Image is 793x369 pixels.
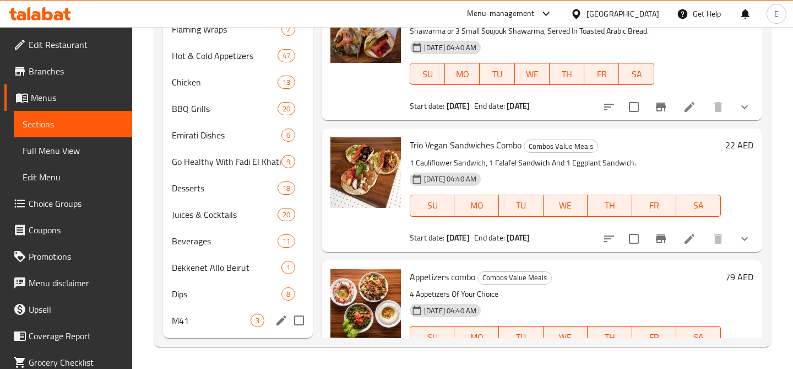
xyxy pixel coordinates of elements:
button: WE [515,63,550,85]
span: Edit Menu [23,170,123,184]
button: SA [676,195,721,217]
span: SU [415,66,441,82]
button: WE [544,326,588,348]
span: SA [681,329,716,345]
span: TU [484,66,510,82]
span: Combos Value Meals [524,140,598,153]
span: Beverages [172,234,278,248]
span: Start date: [410,231,445,245]
button: FR [632,326,677,348]
b: [DATE] [447,99,470,113]
span: Dekkenet Allo Beirut [172,261,281,274]
div: items [278,76,295,89]
button: Branch-specific-item [648,226,674,252]
div: Hot & Cold Appetizers47 [163,42,313,69]
span: Dips [172,287,281,301]
a: Menus [4,84,132,111]
a: Choice Groups [4,190,132,217]
div: BBQ Grills20 [163,95,313,122]
span: Select to update [622,227,645,250]
span: End date: [474,231,505,245]
span: Menu disclaimer [29,276,123,290]
button: TH [588,195,632,217]
button: SA [619,63,654,85]
img: Trio Vegan Sandwiches Combo [330,137,401,208]
div: items [278,234,295,248]
div: items [278,49,295,62]
a: Upsell [4,296,132,323]
div: items [281,287,295,301]
span: M41 [172,314,251,327]
span: Menus [31,91,123,104]
button: WE [544,195,588,217]
span: Combos Value Meals [478,271,551,284]
span: Edit Restaurant [29,38,123,51]
div: Menu-management [467,7,535,20]
button: FR [632,195,677,217]
span: SA [681,197,716,213]
span: Desserts [172,181,278,195]
span: Branches [29,65,123,78]
div: Combos Value Meals [524,140,598,153]
a: Sections [14,111,132,137]
span: Appetizers combo [410,269,475,285]
div: Beverages11 [163,228,313,254]
button: show more [731,94,758,120]
button: delete [705,94,731,120]
div: Desserts18 [163,175,313,201]
span: Select to update [622,95,645,119]
b: [DATE] [507,231,530,245]
span: BBQ Grills [172,102,278,115]
span: 47 [278,51,295,61]
span: 7 [282,24,295,35]
button: delete [705,226,731,252]
span: FR [637,329,672,345]
a: Coverage Report [4,323,132,349]
button: SU [410,326,454,348]
span: [DATE] 04:40 AM [420,306,481,316]
div: Dips8 [163,281,313,307]
span: Emirati Dishes [172,129,281,142]
span: MO [449,66,475,82]
span: [DATE] 04:40 AM [420,174,481,184]
div: Go Healthy With Fadi El Khatib9 [163,148,313,175]
span: E [774,8,779,20]
svg: Show Choices [738,100,751,114]
span: 13 [278,77,295,88]
button: SU [410,195,454,217]
span: 8 [282,289,295,300]
button: show more [731,226,758,252]
span: Upsell [29,303,123,316]
div: Juices & Cocktails [172,208,278,221]
span: Full Menu View [23,144,123,157]
button: MO [454,326,499,348]
button: SU [410,63,445,85]
span: Flaming Wraps [172,23,281,36]
span: WE [548,329,584,345]
div: items [278,102,295,115]
button: sort-choices [596,94,622,120]
img: Appetizers combo [330,269,401,340]
span: WE [519,66,545,82]
a: Promotions [4,243,132,270]
button: TU [480,63,514,85]
span: Hot & Cold Appetizers [172,49,278,62]
a: Coupons [4,217,132,243]
button: edit [273,312,290,329]
span: Sections [23,117,123,131]
span: Go Healthy With Fadi El Khatib [172,155,281,168]
span: MO [459,329,495,345]
span: 9 [282,157,295,167]
span: 6 [282,130,295,141]
a: Edit menu item [683,232,696,245]
button: TH [550,63,584,85]
div: Flaming Wraps7 [163,16,313,42]
span: TH [554,66,580,82]
span: Choice Groups [29,197,123,210]
button: TH [588,326,632,348]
